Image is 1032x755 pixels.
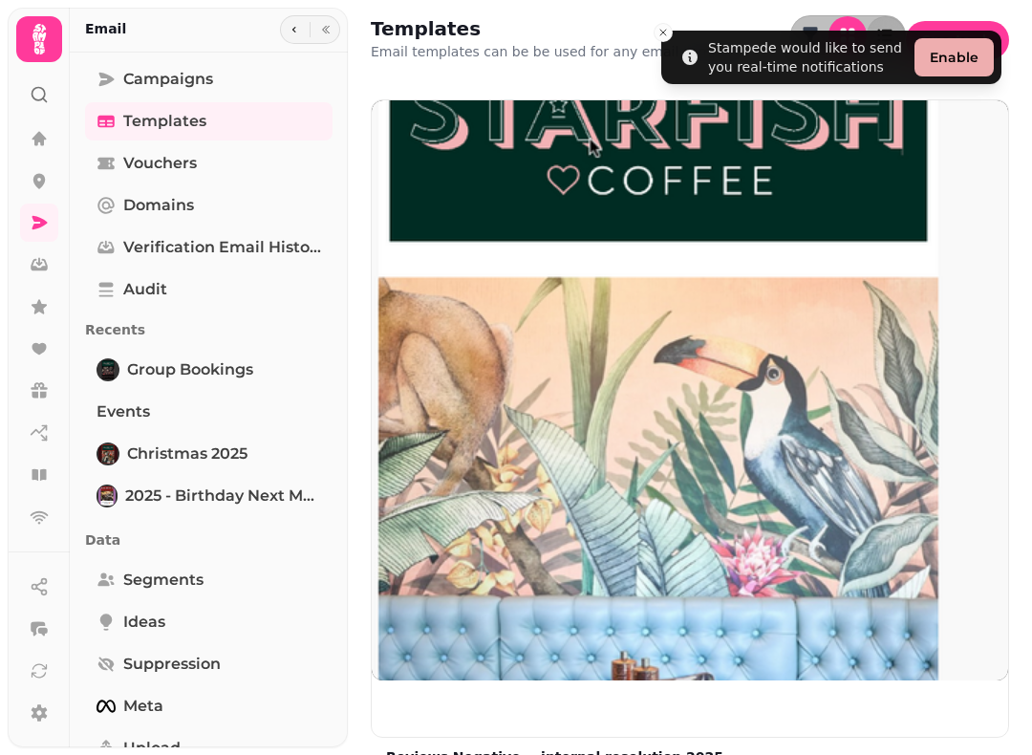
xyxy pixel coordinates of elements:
[85,60,333,98] a: Campaigns
[125,485,321,507] span: 2025 - Birthday Next Month
[127,442,247,465] span: Christmas 2025
[654,23,673,42] button: Close toast
[85,687,333,725] a: Meta
[85,523,333,557] p: Data
[97,400,150,423] span: events
[85,102,333,140] a: Templates
[371,15,738,42] h2: Templates
[123,152,197,175] span: Vouchers
[85,270,333,309] a: Audit
[123,110,206,133] span: Templates
[85,393,333,431] a: events
[85,186,333,225] a: Domains
[914,38,994,76] button: Enable
[85,477,333,515] a: 2025 - Birthday Next Month2025 - Birthday Next Month
[85,435,333,473] a: Christmas 2025Christmas 2025
[85,603,333,641] a: Ideas
[85,645,333,683] a: Suppression
[123,236,321,259] span: Verification email history
[85,144,333,183] a: Vouchers
[123,611,165,634] span: Ideas
[123,653,221,676] span: Suppression
[123,278,167,301] span: Audit
[123,695,163,718] span: Meta
[98,486,116,506] img: 2025 - Birthday Next Month
[123,569,204,592] span: Segments
[371,42,749,61] p: Email templates can be be used for any email campaign
[85,561,333,599] a: Segments
[85,351,333,389] a: Group bookingsGroup bookings
[85,19,126,38] h2: Email
[127,358,253,381] span: Group bookings
[98,360,118,379] img: Group bookings
[708,38,907,76] div: Stampede would like to send you real-time notifications
[123,68,213,91] span: Campaigns
[123,194,194,217] span: Domains
[85,228,333,267] a: Verification email history
[85,313,333,347] p: Recents
[98,444,118,464] img: Christmas 2025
